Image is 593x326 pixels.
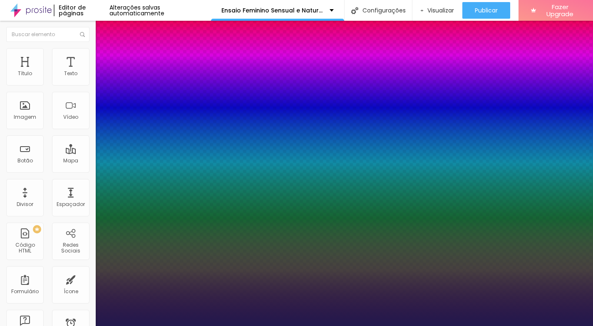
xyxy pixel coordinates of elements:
div: Formulário [11,289,39,294]
div: Espaçador [57,201,85,207]
p: Ensaio Feminino Sensual e Natural — [GEOGRAPHIC_DATA], [GEOGRAPHIC_DATA] e [GEOGRAPHIC_DATA] [221,7,323,13]
div: Divisor [17,201,33,207]
img: Icone [351,7,358,14]
span: Fazer Upgrade [539,3,581,18]
div: Código HTML [8,242,41,254]
div: Título [18,71,32,76]
div: Editor de páginas [54,5,109,16]
input: Buscar elemento [6,27,89,42]
div: Ícone [64,289,78,294]
button: Publicar [462,2,510,19]
div: Alterações salvas automaticamente [109,5,211,16]
div: Redes Sociais [54,242,87,254]
div: Texto [64,71,77,76]
span: Publicar [475,7,498,14]
div: Mapa [63,158,78,164]
button: Visualizar [412,2,462,19]
div: Vídeo [63,114,78,120]
div: Botão [17,158,33,164]
img: view-1.svg [421,7,423,14]
span: Visualizar [427,7,454,14]
div: Imagem [14,114,36,120]
img: Icone [80,32,85,37]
